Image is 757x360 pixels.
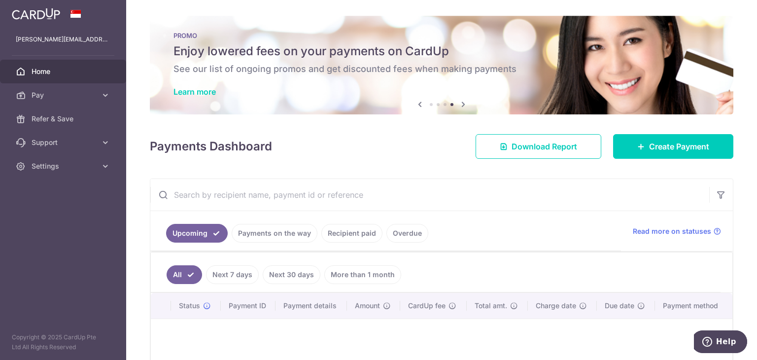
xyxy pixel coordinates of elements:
span: Pay [32,90,97,100]
a: Learn more [173,87,216,97]
span: Total amt. [475,301,507,311]
h4: Payments Dashboard [150,138,272,155]
span: Create Payment [649,141,709,152]
span: Help [22,7,42,16]
a: Create Payment [613,134,733,159]
a: Next 30 days [263,265,320,284]
a: All [167,265,202,284]
a: Overdue [386,224,428,243]
p: [PERSON_NAME][EMAIL_ADDRESS][PERSON_NAME][DOMAIN_NAME] [16,35,110,44]
span: Amount [355,301,380,311]
span: Support [32,138,97,147]
a: Read more on statuses [633,226,721,236]
a: Recipient paid [321,224,382,243]
span: CardUp fee [408,301,446,311]
th: Payment details [275,293,347,319]
span: Refer & Save [32,114,97,124]
span: Charge date [536,301,576,311]
p: PROMO [173,32,710,39]
span: Due date [605,301,634,311]
span: Settings [32,161,97,171]
th: Payment method [655,293,732,319]
iframe: Opens a widget where you can find more information [694,330,747,355]
span: Download Report [512,141,577,152]
img: CardUp [12,8,60,20]
span: Read more on statuses [633,226,711,236]
a: Upcoming [166,224,228,243]
img: Latest Promos banner [150,16,733,114]
a: Payments on the way [232,224,317,243]
a: Download Report [476,134,601,159]
h6: See our list of ongoing promos and get discounted fees when making payments [173,63,710,75]
input: Search by recipient name, payment id or reference [150,179,709,211]
a: More than 1 month [324,265,401,284]
h5: Enjoy lowered fees on your payments on CardUp [173,43,710,59]
a: Next 7 days [206,265,259,284]
span: Home [32,67,97,76]
th: Payment ID [221,293,276,319]
span: Status [179,301,200,311]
